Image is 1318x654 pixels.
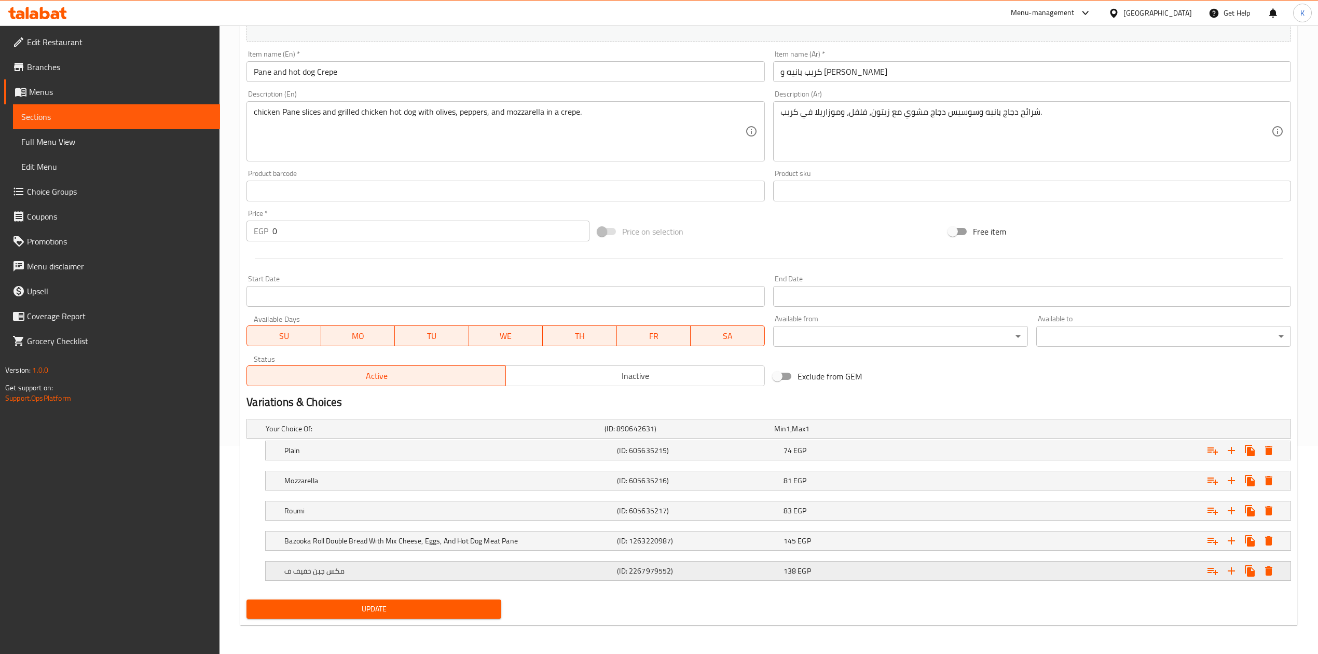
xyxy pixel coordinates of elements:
[4,329,220,353] a: Grocery Checklist
[786,422,790,435] span: 1
[793,474,806,487] span: EGP
[1222,471,1241,490] button: Add new choice
[1222,562,1241,580] button: Add new choice
[1259,562,1278,580] button: Delete مكس جبن خفيف ف
[284,536,613,546] h5: Bazooka Roll Double Bread With Mix Cheese, Eggs, And Hot Dog Meat Pane
[4,279,220,304] a: Upsell
[774,424,939,434] div: ,
[469,325,543,346] button: WE
[798,370,862,383] span: Exclude from GEM
[774,422,786,435] span: Min
[21,111,212,123] span: Sections
[5,391,71,405] a: Support.OpsPlatform
[473,329,539,344] span: WE
[13,154,220,179] a: Edit Menu
[773,61,1291,82] input: Enter name Ar
[1222,532,1241,550] button: Add new choice
[793,444,806,457] span: EGP
[1203,501,1222,520] button: Add choice group
[27,285,212,297] span: Upsell
[617,506,779,516] h5: (ID: 605635217)
[266,562,1290,580] div: Expand
[4,254,220,279] a: Menu disclaimer
[5,363,31,377] span: Version:
[622,225,683,238] span: Price on selection
[798,564,811,578] span: EGP
[792,422,805,435] span: Max
[547,329,613,344] span: TH
[254,225,268,237] p: EGP
[284,566,613,576] h5: مكس جبن خفيف ف
[1259,471,1278,490] button: Delete Mozzarella
[325,329,391,344] span: MO
[27,210,212,223] span: Coupons
[255,603,493,616] span: Update
[691,325,765,346] button: SA
[805,422,809,435] span: 1
[621,329,687,344] span: FR
[13,129,220,154] a: Full Menu View
[284,445,613,456] h5: Plain
[617,325,691,346] button: FR
[1203,441,1222,460] button: Add choice group
[246,394,1291,410] h2: Variations & Choices
[246,365,506,386] button: Active
[246,325,321,346] button: SU
[617,536,779,546] h5: (ID: 1263220987)
[773,326,1028,347] div: ​
[784,504,792,517] span: 83
[266,501,1290,520] div: Expand
[27,310,212,322] span: Coverage Report
[266,471,1290,490] div: Expand
[246,599,501,619] button: Update
[605,424,770,434] h5: (ID: 890642631)
[4,55,220,79] a: Branches
[780,107,1271,156] textarea: شرائح دجاج بانيه وسوسيس دجاج مشوي مع زيتون، فلفل، وموزاريلا في كريب.
[1259,441,1278,460] button: Delete Plain
[1203,562,1222,580] button: Add choice group
[266,532,1290,550] div: Expand
[1123,7,1192,19] div: [GEOGRAPHIC_DATA]
[1241,501,1259,520] button: Clone new choice
[13,104,220,129] a: Sections
[1203,532,1222,550] button: Add choice group
[4,30,220,55] a: Edit Restaurant
[4,179,220,204] a: Choice Groups
[1300,7,1305,19] span: K
[5,381,53,394] span: Get support on:
[1241,532,1259,550] button: Clone new choice
[266,424,600,434] h5: Your Choice Of:
[4,304,220,329] a: Coverage Report
[246,61,764,82] input: Enter name En
[784,534,796,548] span: 145
[617,445,779,456] h5: (ID: 605635215)
[284,506,613,516] h5: Roumi
[695,329,761,344] span: SA
[1259,532,1278,550] button: Delete Bazooka Roll Double Bread With Mix Cheese, Eggs, And Hot Dog Meat Pane
[798,534,811,548] span: EGP
[395,325,469,346] button: TU
[284,475,613,486] h5: Mozzarella
[1241,471,1259,490] button: Clone new choice
[505,365,765,386] button: Inactive
[617,566,779,576] h5: (ID: 2267979552)
[1241,441,1259,460] button: Clone new choice
[27,36,212,48] span: Edit Restaurant
[1241,562,1259,580] button: Clone new choice
[251,369,502,384] span: Active
[266,441,1290,460] div: Expand
[784,474,792,487] span: 81
[27,260,212,272] span: Menu disclaimer
[1222,441,1241,460] button: Add new choice
[27,61,212,73] span: Branches
[543,325,617,346] button: TH
[4,79,220,104] a: Menus
[251,329,317,344] span: SU
[21,160,212,173] span: Edit Menu
[247,419,1290,438] div: Expand
[272,221,589,241] input: Please enter price
[1222,501,1241,520] button: Add new choice
[4,204,220,229] a: Coupons
[617,475,779,486] h5: (ID: 605635216)
[246,181,764,201] input: Please enter product barcode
